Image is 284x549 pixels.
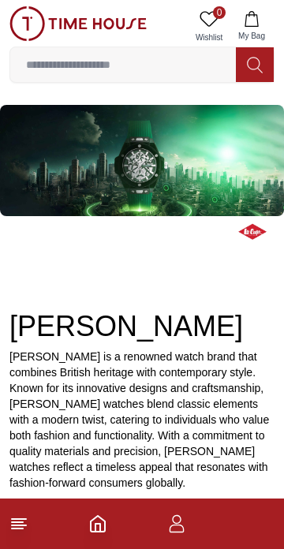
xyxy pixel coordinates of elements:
h2: [PERSON_NAME] [9,311,275,342]
button: My Bag [229,6,275,47]
a: 0Wishlist [189,6,229,47]
a: Home [88,514,107,533]
p: [PERSON_NAME] is a renowned watch brand that combines British heritage with contemporary style. K... [9,349,275,491]
img: ... [9,6,147,41]
span: My Bag [232,30,271,42]
span: 0 [213,6,226,19]
img: ... [237,219,268,243]
span: Wishlist [189,32,229,43]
